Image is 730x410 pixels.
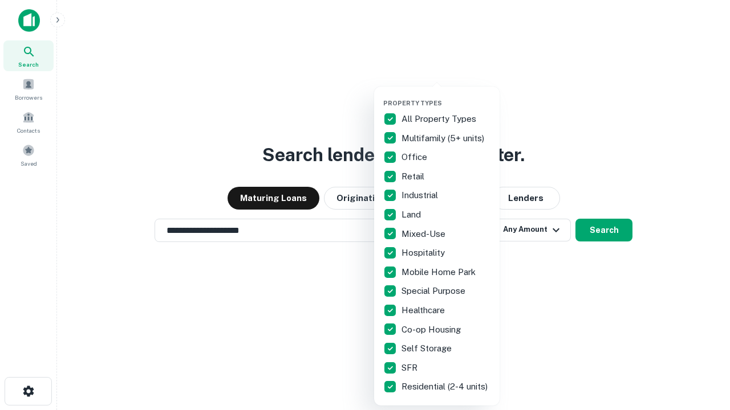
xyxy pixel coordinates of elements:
p: Office [401,150,429,164]
p: Hospitality [401,246,447,260]
p: Land [401,208,423,222]
p: Healthcare [401,304,447,317]
p: Special Purpose [401,284,468,298]
p: Multifamily (5+ units) [401,132,486,145]
p: Industrial [401,188,440,202]
p: Co-op Housing [401,323,463,337]
p: SFR [401,361,420,375]
p: Self Storage [401,342,454,355]
p: Mobile Home Park [401,265,478,279]
iframe: Chat Widget [673,319,730,374]
p: All Property Types [401,112,478,126]
span: Property Types [383,100,442,106]
p: Mixed-Use [401,227,448,241]
p: Residential (2-4 units) [401,380,490,393]
p: Retail [401,170,427,183]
